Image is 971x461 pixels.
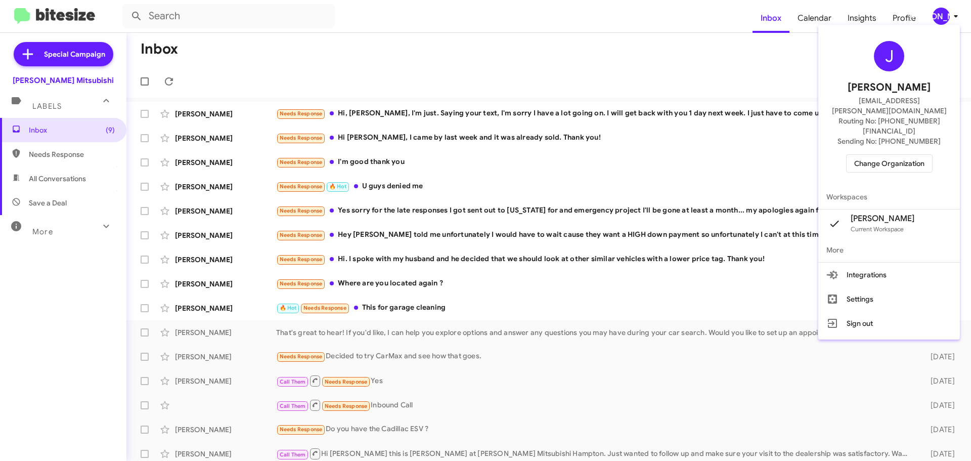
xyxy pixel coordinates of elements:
span: [PERSON_NAME] [848,79,931,96]
span: [PERSON_NAME] [851,214,914,224]
button: Sign out [818,311,960,336]
span: Workspaces [818,185,960,209]
span: Routing No: [PHONE_NUMBER][FINANCIAL_ID] [830,116,948,136]
span: Current Workspace [851,225,904,233]
span: Change Organization [854,155,924,172]
span: Sending No: [PHONE_NUMBER] [837,136,941,146]
button: Settings [818,287,960,311]
button: Change Organization [846,154,933,173]
div: J [874,41,904,71]
span: [EMAIL_ADDRESS][PERSON_NAME][DOMAIN_NAME] [830,96,948,116]
span: More [818,238,960,262]
button: Integrations [818,263,960,287]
